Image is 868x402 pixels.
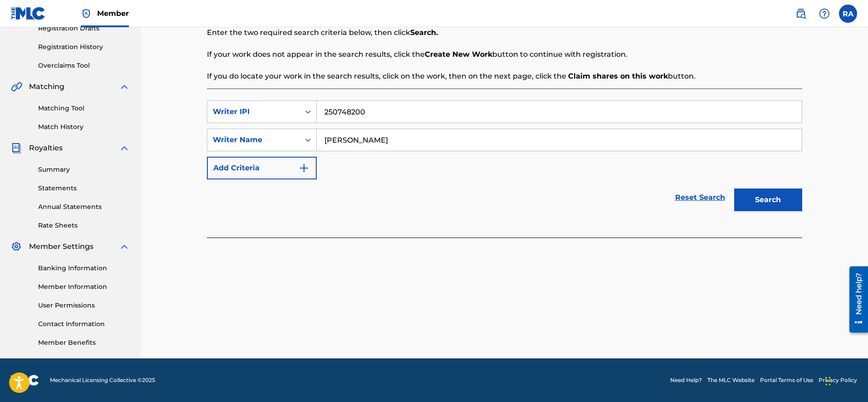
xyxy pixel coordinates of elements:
[671,188,730,208] a: Reset Search
[38,165,130,174] a: Summary
[299,163,309,174] img: 9d2ae6d4665cec9f34b9.svg
[119,81,130,92] img: expand
[815,5,834,23] div: Help
[11,375,39,386] img: logo
[819,376,857,384] a: Privacy Policy
[11,241,22,252] img: Member Settings
[670,376,702,384] a: Need Help?
[213,106,294,117] div: Writer IPI
[795,8,806,19] img: search
[50,376,155,384] span: Mechanical Licensing Collective © 2025
[38,202,130,212] a: Annual Statements
[410,28,438,37] strong: Search.
[207,49,802,60] p: If your work does not appear in the search results, click the button to continue with registration.
[843,263,868,336] iframe: Resource Center
[38,122,130,132] a: Match History
[38,24,130,33] a: Registration Drafts
[792,5,810,23] a: Public Search
[119,241,130,252] img: expand
[207,100,802,216] form: Search Form
[38,61,130,70] a: Overclaims Tool
[11,81,22,92] img: Matching
[38,221,130,230] a: Rate Sheets
[568,72,668,80] strong: Claim shares on this work
[38,184,130,193] a: Statements
[707,376,755,384] a: The MLC Website
[825,367,831,395] div: Drag
[819,8,830,19] img: help
[38,301,130,310] a: User Permissions
[425,50,492,59] strong: Create New Work
[11,7,46,20] img: MLC Logo
[38,104,130,113] a: Matching Tool
[119,143,130,154] img: expand
[207,157,317,179] button: Add Criteria
[38,263,130,273] a: Banking Information
[81,8,92,19] img: Top Rightsholder
[29,143,63,154] span: Royalties
[823,358,868,402] iframe: Chat Widget
[29,241,93,252] span: Member Settings
[29,81,64,92] span: Matching
[38,282,130,292] a: Member Information
[97,8,129,19] span: Member
[38,319,130,329] a: Contact Information
[38,42,130,52] a: Registration History
[207,71,802,82] p: If you do locate your work in the search results, click on the work, then on the next page, click...
[38,338,130,347] a: Member Benefits
[734,189,802,211] button: Search
[11,143,22,154] img: Royalties
[213,134,294,145] div: Writer Name
[839,5,857,23] div: User Menu
[207,27,802,38] p: Enter the two required search criteria below, then click
[760,376,813,384] a: Portal Terms of Use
